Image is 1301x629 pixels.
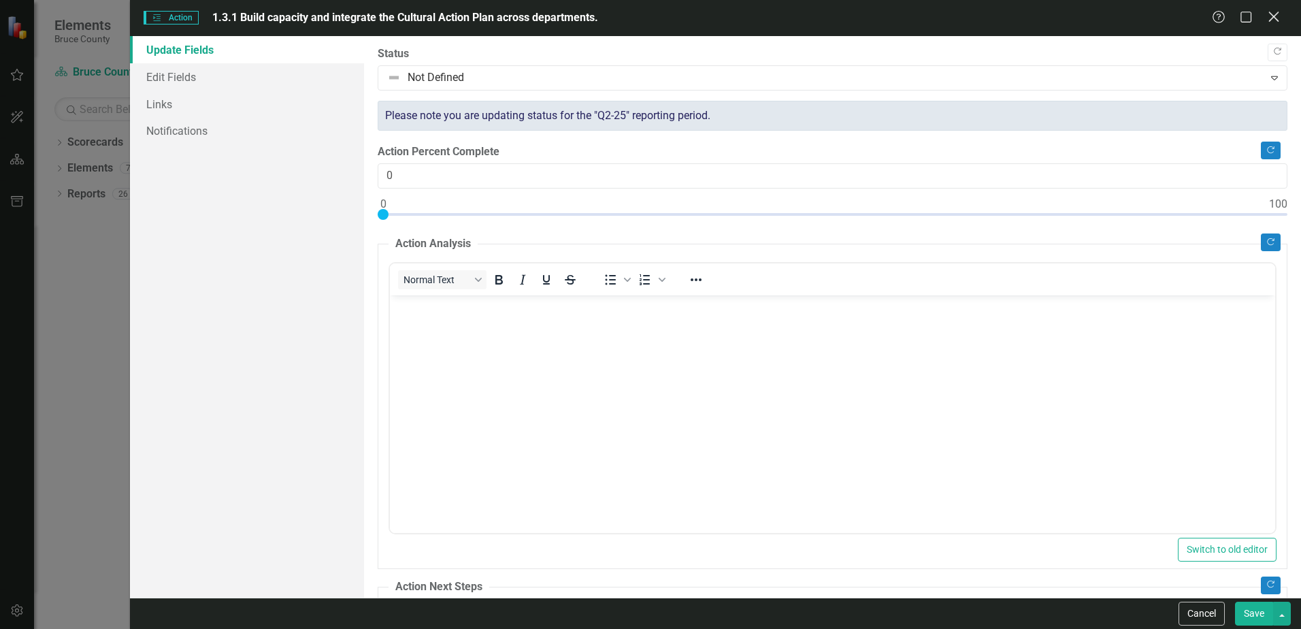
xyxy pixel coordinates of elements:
[633,270,668,289] div: Numbered list
[559,270,582,289] button: Strikethrough
[1178,538,1277,562] button: Switch to old editor
[404,274,470,285] span: Normal Text
[389,236,478,252] legend: Action Analysis
[378,144,1287,160] label: Action Percent Complete
[144,11,198,25] span: Action
[535,270,558,289] button: Underline
[599,270,633,289] div: Bullet list
[685,270,708,289] button: Reveal or hide additional toolbar items
[212,11,598,24] span: 1.3.1 Build capacity and integrate the Cultural Action Plan across departments.
[130,117,364,144] a: Notifications
[130,91,364,118] a: Links
[1179,602,1225,626] button: Cancel
[130,36,364,63] a: Update Fields
[511,270,534,289] button: Italic
[398,270,487,289] button: Block Normal Text
[130,63,364,91] a: Edit Fields
[487,270,510,289] button: Bold
[390,295,1275,533] iframe: Rich Text Area
[1235,602,1273,626] button: Save
[389,579,489,595] legend: Action Next Steps
[378,101,1287,131] div: Please note you are updating status for the "Q2-25" reporting period.
[378,46,1287,62] label: Status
